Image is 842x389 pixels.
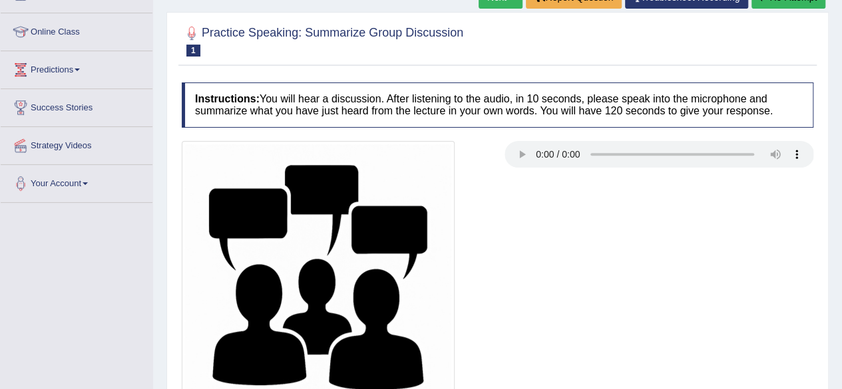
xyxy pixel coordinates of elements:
[182,23,463,57] h2: Practice Speaking: Summarize Group Discussion
[1,51,152,84] a: Predictions
[182,82,813,127] h4: You will hear a discussion. After listening to the audio, in 10 seconds, please speak into the mi...
[1,13,152,47] a: Online Class
[195,93,260,104] b: Instructions:
[1,127,152,160] a: Strategy Videos
[186,45,200,57] span: 1
[1,89,152,122] a: Success Stories
[1,165,152,198] a: Your Account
